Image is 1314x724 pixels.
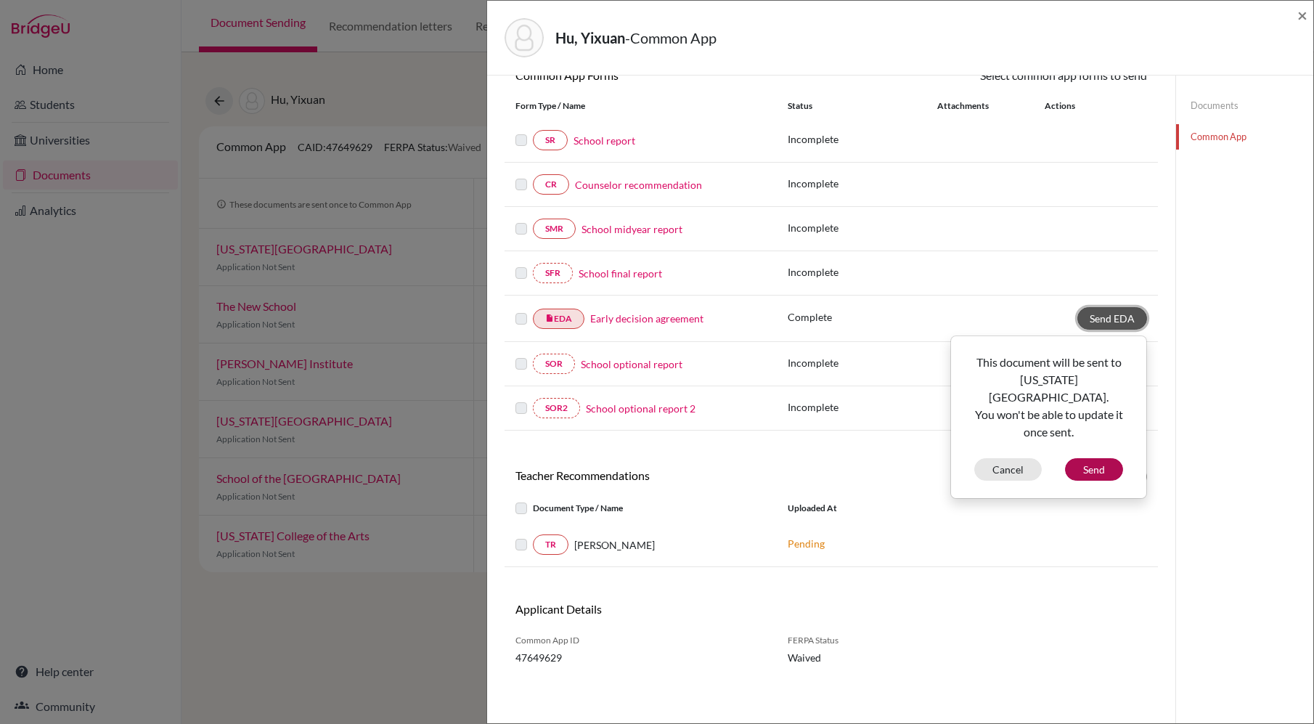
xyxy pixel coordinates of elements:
a: insert_drive_fileEDA [533,309,584,329]
p: Incomplete [788,399,937,415]
a: TR [533,534,568,555]
a: CR [533,174,569,195]
button: Cancel [974,458,1042,481]
strong: Hu, Yixuan [555,29,625,46]
span: Send EDA [1090,312,1135,325]
div: Attachments [937,99,1027,113]
div: Status [788,99,937,113]
a: School final report [579,266,662,281]
p: Incomplete [788,264,937,280]
span: Common App ID [515,634,766,647]
div: Uploaded at [777,500,995,517]
a: SFR [533,263,573,283]
button: Send [1065,458,1123,481]
div: Select common app forms to send [831,67,1158,84]
h6: Applicant Details [515,602,820,616]
p: Complete [788,309,937,325]
a: Early decision agreement [590,311,703,326]
a: School optional report 2 [586,401,695,416]
p: This document will be sent to [US_STATE][GEOGRAPHIC_DATA]. You won't be able to update it once sent. [963,354,1135,441]
a: SR [533,130,568,150]
h6: Teacher Recommendations [505,468,831,482]
div: Send EDA [950,335,1147,499]
span: [PERSON_NAME] [574,537,655,553]
a: School report [574,133,635,148]
a: Send EDA [1077,307,1147,330]
p: Pending [788,536,984,551]
a: School optional report [581,357,682,372]
i: insert_drive_file [545,314,554,322]
button: Close [1297,7,1307,24]
span: 47649629 [515,650,766,665]
div: Form Type / Name [505,99,777,113]
h6: Common App Forms [505,68,831,82]
span: - Common App [625,29,717,46]
a: School midyear report [581,221,682,237]
p: Incomplete [788,220,937,235]
span: FERPA Status [788,634,929,647]
p: Incomplete [788,131,937,147]
span: Waived [788,650,929,665]
a: SOR2 [533,398,580,418]
a: SMR [533,219,576,239]
div: Document Type / Name [505,500,777,517]
a: Counselor recommendation [575,177,702,192]
a: SOR [533,354,575,374]
p: Incomplete [788,355,937,370]
p: Incomplete [788,176,937,191]
div: Actions [1027,99,1117,113]
a: Common App [1176,124,1313,150]
a: Documents [1176,93,1313,118]
span: × [1297,4,1307,25]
